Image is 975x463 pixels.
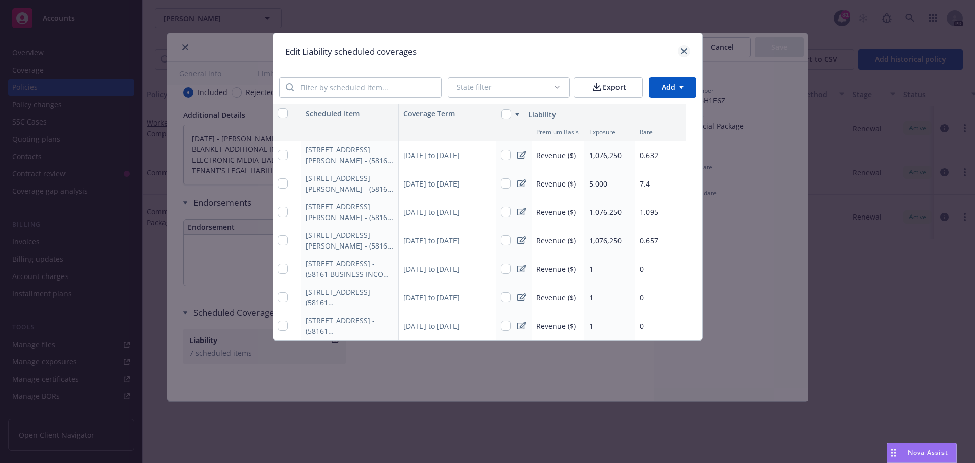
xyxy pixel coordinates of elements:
[589,236,622,245] span: 1,076,250
[589,321,593,331] span: 1
[640,150,658,161] span: 0.632
[640,321,644,331] span: 0
[399,312,496,340] div: [DATE] to [DATE]
[397,122,400,141] button: Resize column
[457,82,553,92] div: State filter
[306,258,394,280] div: 643 Del Ganado Rd, San Rafael, CA, 94903, USA - (58161 BUSINESS INCOME & EXTRA EXPENSE - ACTUAL L...
[584,122,635,141] div: Exposure
[399,198,496,226] div: [DATE] to [DATE]
[633,122,636,141] button: Resize column
[306,201,394,223] div: 271 Alameda Del Prado Novato, CA 94949 - (58161 PREMISES/OPERATIONS COVERAGE)
[536,293,576,302] span: Revenue ($)
[501,292,511,302] input: Select
[278,321,288,331] input: Select
[662,82,675,92] span: Add
[501,178,511,189] input: Select
[589,293,593,302] span: 1
[887,443,900,462] div: Drag to move
[399,255,496,283] div: [DATE] to [DATE]
[278,108,288,118] input: Select all
[536,150,576,160] span: Revenue ($)
[589,207,622,217] span: 1,076,250
[887,443,957,463] button: Nova Assist
[501,264,511,274] input: Select
[582,122,586,141] button: Resize column
[278,264,288,274] input: Select
[635,122,686,141] div: Rate
[684,122,687,141] button: Resize column
[278,235,288,245] input: Select
[501,321,511,331] input: Select
[574,77,643,98] button: Export
[640,292,644,303] span: 0
[908,448,948,457] span: Nova Assist
[536,264,576,274] span: Revenue ($)
[532,122,584,141] div: Premium Basis
[640,264,644,274] span: 0
[589,179,607,189] span: 5,000
[306,315,394,336] div: 643 Del Ganado Rd, San Rafael, CA, 94903, USA - (58161 PRODUCTS/COMPLETED OPERATIONS COVERAGE)
[536,207,576,217] span: Revenue ($)
[278,207,288,217] input: Select
[501,207,511,217] input: Select
[640,235,658,246] span: 0.657
[306,173,394,194] div: 271 Alameda Del Prado Novato, CA 94949 - (58161 LIQUOR LIABILITY)
[286,83,294,91] svg: Search
[306,144,394,166] div: 271 Alameda Del Prado Novato, CA 94949 - (58161 BUSINESS INCOME & EXTRA EXPENSE - ACTUAL LOSS SUS...
[399,169,496,198] div: [DATE] to [DATE]
[278,150,288,160] input: Select
[399,104,496,122] div: Coverage Term
[494,122,497,141] button: Resize column
[294,78,441,97] input: Filter by scheduled item...
[640,178,650,189] span: 7.4
[501,150,511,160] input: Select
[501,235,511,245] input: Select
[640,207,658,218] span: 1.095
[301,104,399,122] div: Scheduled Item
[589,264,593,274] span: 1
[399,141,496,169] div: [DATE] to [DATE]
[399,226,496,255] div: [DATE] to [DATE]
[306,230,394,251] div: 271 Alameda Del Prado Novato, CA 94949 - (58161 PRODUCTS/COMPLETED OPERATIONS COVERAGE)
[536,236,576,245] span: Revenue ($)
[589,150,622,160] span: 1,076,250
[678,45,690,57] a: close
[278,178,288,189] input: Select
[399,283,496,312] div: [DATE] to [DATE]
[536,321,576,331] span: Revenue ($)
[501,109,511,119] input: Select all
[285,45,417,58] h1: Edit Liability scheduled coverages
[649,77,696,98] button: Add
[306,287,394,308] div: 643 Del Ganado Rd, San Rafael, CA, 94903, USA - (58161 PREMISES/OPERATIONS COVERAGE)
[536,179,576,189] span: Revenue ($)
[278,292,288,302] input: Select
[528,109,662,120] div: Liability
